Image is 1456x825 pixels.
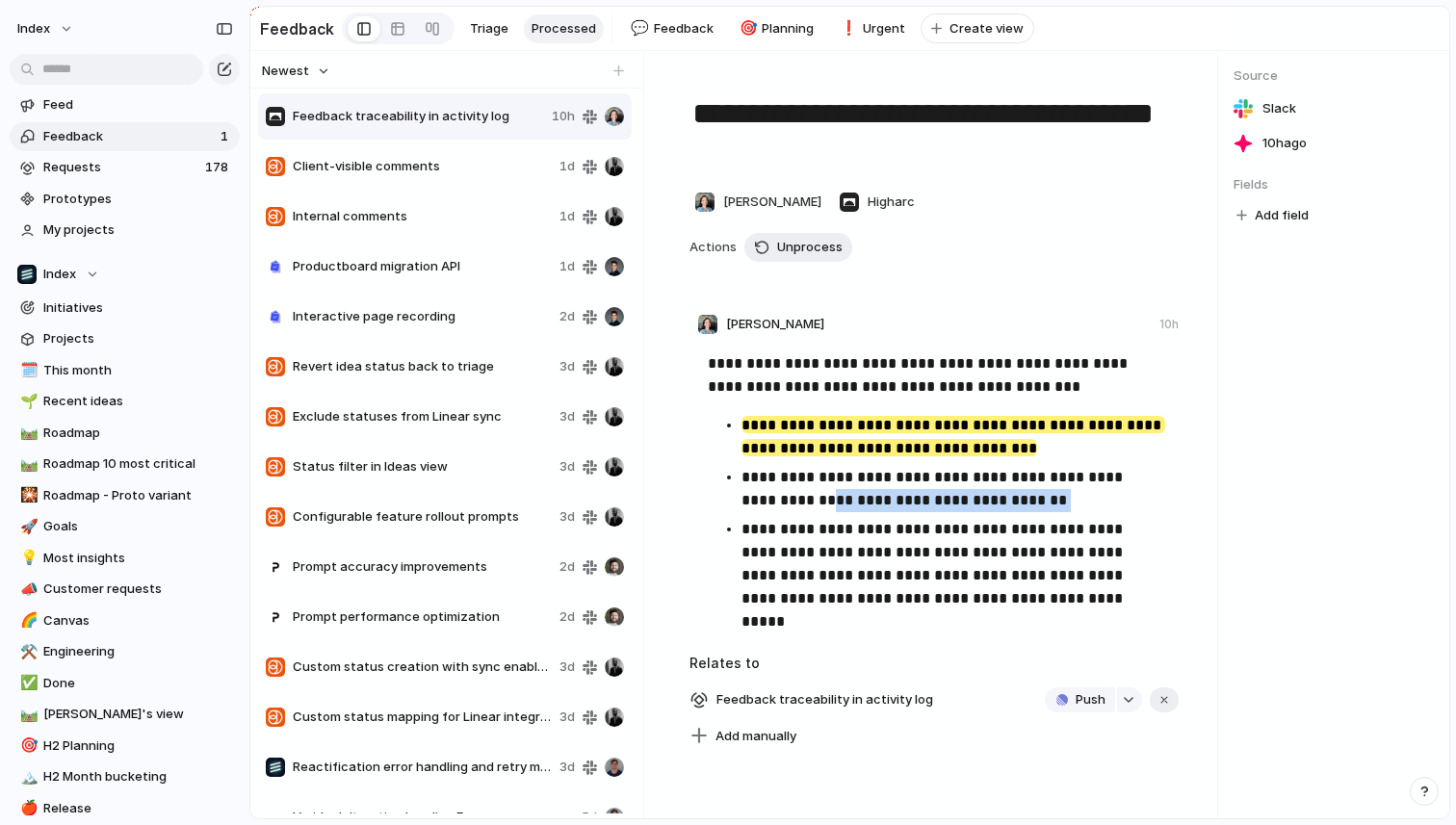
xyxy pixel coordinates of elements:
[10,481,240,510] div: 🎇Roadmap - Proto variant
[10,122,240,151] a: Feedback1
[10,544,240,573] a: 💡Most insights
[559,607,575,627] span: 2d
[293,307,552,326] span: Interactive page recording
[10,669,240,698] a: ✅Done
[20,422,34,444] div: 🛤️
[723,193,821,212] span: [PERSON_NAME]
[43,361,233,380] span: This month
[20,704,34,726] div: 🛤️
[20,641,34,663] div: ⚒️
[10,387,240,416] a: 🌱Recent ideas
[1076,690,1105,709] span: Push
[43,424,233,443] span: Roadmap
[1159,316,1179,333] div: 10h
[43,95,233,115] span: Feed
[689,653,1179,673] h3: Relates to
[293,708,552,727] span: Custom status mapping for Linear integration
[740,17,753,39] div: 🎯
[20,359,34,381] div: 🗓️
[10,450,240,478] a: 🛤️Roadmap 10 most critical
[9,13,84,44] button: Index
[10,324,240,353] a: Projects
[10,700,240,729] a: 🛤️[PERSON_NAME]'s view
[43,517,233,536] span: Goals
[20,609,34,632] div: 🌈
[43,611,233,631] span: Canvas
[10,637,240,666] div: ⚒️Engineering
[729,14,822,43] a: 🎯Planning
[715,727,796,746] span: Add manually
[17,642,37,661] button: ⚒️
[559,557,575,577] span: 2d
[837,19,856,39] button: ❗
[532,19,596,39] span: Processed
[470,19,508,39] span: Triage
[293,157,552,176] span: Client-visible comments
[10,762,240,791] a: 🏔️H2 Month bucketing
[744,233,852,262] button: Unprocess
[43,674,233,693] span: Done
[293,457,552,477] span: Status filter in Ideas view
[628,19,647,39] button: 💬
[293,557,552,577] span: Prompt accuracy improvements
[689,238,737,257] span: Actions
[840,17,853,39] div: ❗
[293,207,552,226] span: Internal comments
[17,549,37,568] button: 💡
[20,797,34,819] div: 🍎
[20,516,34,538] div: 🚀
[1234,66,1434,86] span: Source
[1045,687,1115,712] button: Push
[20,547,34,569] div: 💡
[293,357,552,376] span: Revert idea status back to triage
[737,19,756,39] button: 🎯
[777,238,843,257] span: Unprocess
[43,454,233,474] span: Roadmap 10 most critical
[17,19,50,39] span: Index
[20,484,34,506] div: 🎇
[834,187,920,218] button: Higharc
[762,19,814,39] span: Planning
[1234,95,1434,122] a: Slack
[559,507,575,527] span: 3d
[829,14,913,43] a: ❗Urgent
[726,315,824,334] span: [PERSON_NAME]
[10,419,240,448] div: 🛤️Roadmap
[689,187,826,218] button: [PERSON_NAME]
[17,361,37,380] button: 🗓️
[221,127,232,146] span: 1
[43,736,233,756] span: H2 Planning
[43,158,199,177] span: Requests
[1234,175,1434,194] span: Fields
[524,14,604,43] a: Processed
[631,17,644,39] div: 💬
[43,767,233,786] span: H2 Month bucketing
[10,575,240,604] div: 📣Customer requests
[262,62,309,81] span: Newest
[17,392,37,411] button: 🌱
[552,107,575,126] span: 10h
[20,766,34,788] div: 🏔️
[559,257,575,276] span: 1d
[10,512,240,541] a: 🚀Goals
[43,580,233,599] span: Customer requests
[17,611,37,631] button: 🌈
[10,294,240,322] a: Initiatives
[711,686,939,713] span: Feedback traceability in activity log
[1262,134,1307,153] span: 10h ago
[20,579,34,601] div: 📣
[10,732,240,761] a: 🎯H2 Planning
[205,158,232,177] span: 178
[10,356,240,385] a: 🗓️This month
[43,799,233,818] span: Release
[17,454,37,474] button: 🛤️
[17,486,37,505] button: 🎇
